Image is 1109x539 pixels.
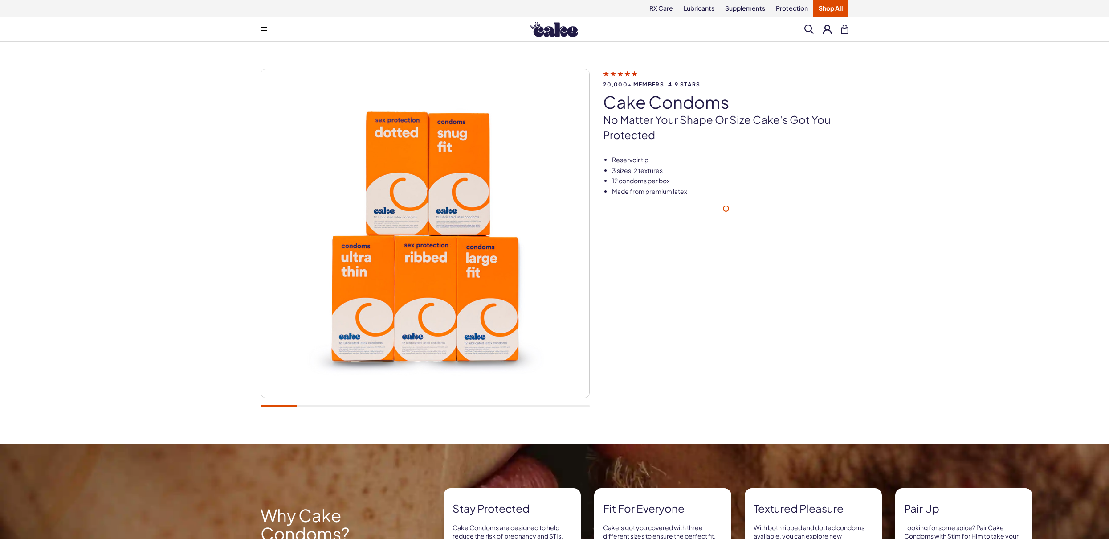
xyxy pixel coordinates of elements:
[612,166,848,175] li: 3 sizes, 2 textures
[453,501,572,516] strong: Stay protected
[612,187,848,196] li: Made from premium latex
[904,501,1023,516] strong: Pair up
[603,93,848,111] h1: Cake Condoms
[612,177,848,185] li: 12 condoms per box
[754,501,873,516] strong: Textured pleasure
[603,70,848,87] a: 20,000+ members, 4.9 stars
[612,156,848,165] li: Reservoir tip
[530,22,578,37] img: Hello Cake
[603,501,722,516] strong: Fit for everyone
[603,82,848,87] span: 20,000+ members, 4.9 stars
[603,112,848,142] p: No matter your shape or size Cake's got you protected
[261,69,589,398] img: Cake Condoms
